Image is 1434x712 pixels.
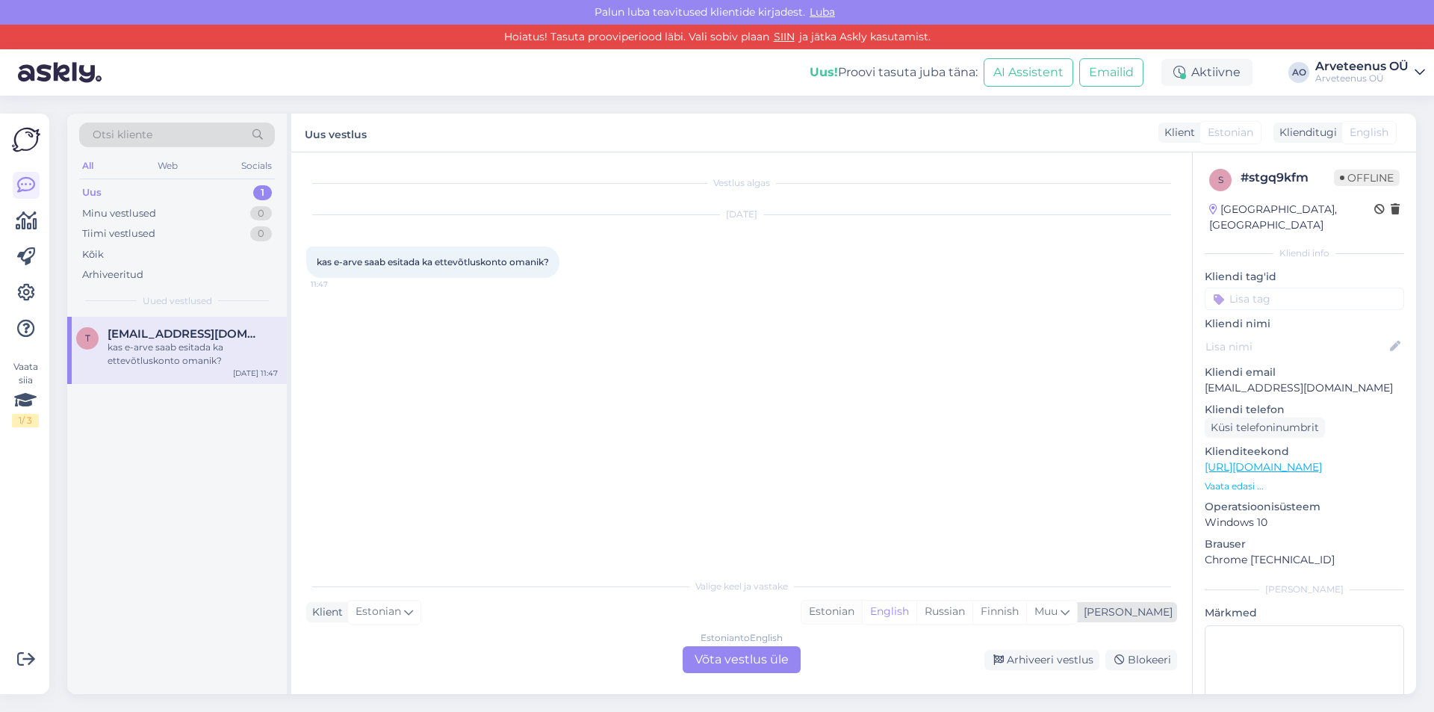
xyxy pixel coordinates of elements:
div: AO [1288,62,1309,83]
div: Kõik [82,247,104,262]
p: Kliendi nimi [1205,316,1404,332]
div: [PERSON_NAME] [1205,583,1404,596]
div: Web [155,156,181,176]
div: [DATE] 11:47 [233,368,278,379]
p: Windows 10 [1205,515,1404,530]
div: [GEOGRAPHIC_DATA], [GEOGRAPHIC_DATA] [1209,202,1374,233]
div: Kliendi info [1205,247,1404,260]
div: Klient [1158,125,1195,140]
span: Estonian [356,604,401,620]
div: Klienditugi [1273,125,1337,140]
div: [DATE] [306,208,1177,221]
div: Arhiveeri vestlus [984,650,1099,670]
div: Tiimi vestlused [82,226,155,241]
div: Võta vestlus üle [683,646,801,673]
p: Kliendi tag'id [1205,269,1404,285]
span: Luba [805,5,839,19]
p: Operatsioonisüsteem [1205,499,1404,515]
a: SIIN [769,30,799,43]
div: All [79,156,96,176]
p: Märkmed [1205,605,1404,621]
span: Uued vestlused [143,294,212,308]
p: Kliendi telefon [1205,402,1404,418]
div: 1 [253,185,272,200]
div: Vaata siia [12,360,39,427]
div: Arveteenus OÜ [1315,72,1409,84]
div: Arhiveeritud [82,267,143,282]
div: Valige keel ja vastake [306,580,1177,593]
div: English [862,601,916,623]
button: Emailid [1079,58,1143,87]
div: Aktiivne [1161,59,1253,86]
span: s [1218,174,1223,185]
div: [PERSON_NAME] [1078,604,1173,620]
img: Askly Logo [12,126,40,154]
p: Chrome [TECHNICAL_ID] [1205,552,1404,568]
span: kas e-arve saab esitada ka ettevõtluskonto omanik? [317,256,549,267]
div: Küsi telefoninumbrit [1205,418,1325,438]
div: Minu vestlused [82,206,156,221]
div: Russian [916,601,972,623]
button: AI Assistent [984,58,1073,87]
div: Blokeeri [1105,650,1177,670]
div: 1 / 3 [12,414,39,427]
p: Brauser [1205,536,1404,552]
div: Estonian to English [701,631,783,645]
div: Vestlus algas [306,176,1177,190]
div: Uus [82,185,102,200]
span: Estonian [1208,125,1253,140]
div: Arveteenus OÜ [1315,61,1409,72]
div: Estonian [801,601,862,623]
p: Kliendi email [1205,365,1404,380]
p: Klienditeekond [1205,444,1404,459]
span: Otsi kliente [93,127,152,143]
p: [EMAIL_ADDRESS][DOMAIN_NAME] [1205,380,1404,396]
span: English [1350,125,1388,140]
input: Lisa nimi [1205,338,1387,355]
p: Vaata edasi ... [1205,480,1404,493]
span: Muu [1034,604,1058,618]
span: tiina.luks@gmail.com [108,327,263,341]
div: 0 [250,226,272,241]
input: Lisa tag [1205,288,1404,310]
span: t [85,332,90,344]
div: kas e-arve saab esitada ka ettevõtluskonto omanik? [108,341,278,368]
b: Uus! [810,65,838,79]
div: Socials [238,156,275,176]
a: [URL][DOMAIN_NAME] [1205,460,1322,474]
a: Arveteenus OÜArveteenus OÜ [1315,61,1425,84]
span: 11:47 [311,279,367,290]
span: Offline [1334,170,1400,186]
label: Uus vestlus [305,123,367,143]
div: 0 [250,206,272,221]
div: # stgq9kfm [1241,169,1334,187]
div: Klient [306,604,343,620]
div: Proovi tasuta juba täna: [810,64,978,81]
div: Finnish [972,601,1026,623]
